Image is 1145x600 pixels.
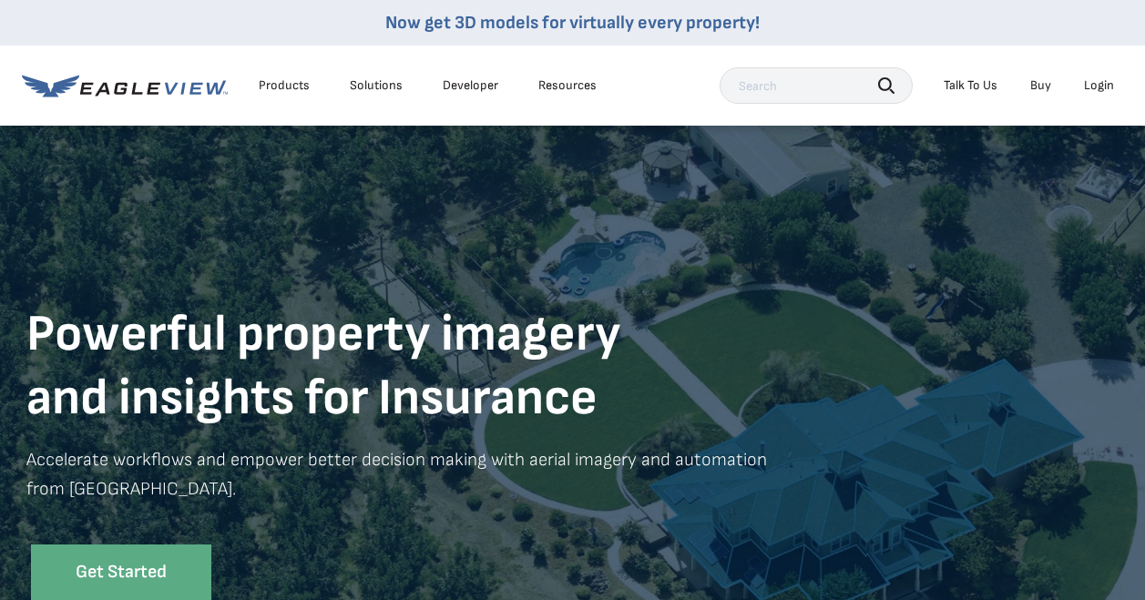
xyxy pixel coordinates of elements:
div: Login [1084,77,1114,94]
div: Resources [538,77,597,94]
input: Search [720,67,913,104]
a: Get Started [31,544,211,600]
a: Buy [1030,77,1051,94]
strong: Accelerate workflows and empower better decision making with aerial imagery and automation from [... [26,449,767,500]
div: Talk To Us [944,77,997,94]
div: Products [259,77,310,94]
div: Solutions [350,77,403,94]
a: Developer [443,77,498,94]
h1: Powerful property imagery and insights for Insurance [26,303,801,431]
a: Now get 3D models for virtually every property! [385,12,760,34]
